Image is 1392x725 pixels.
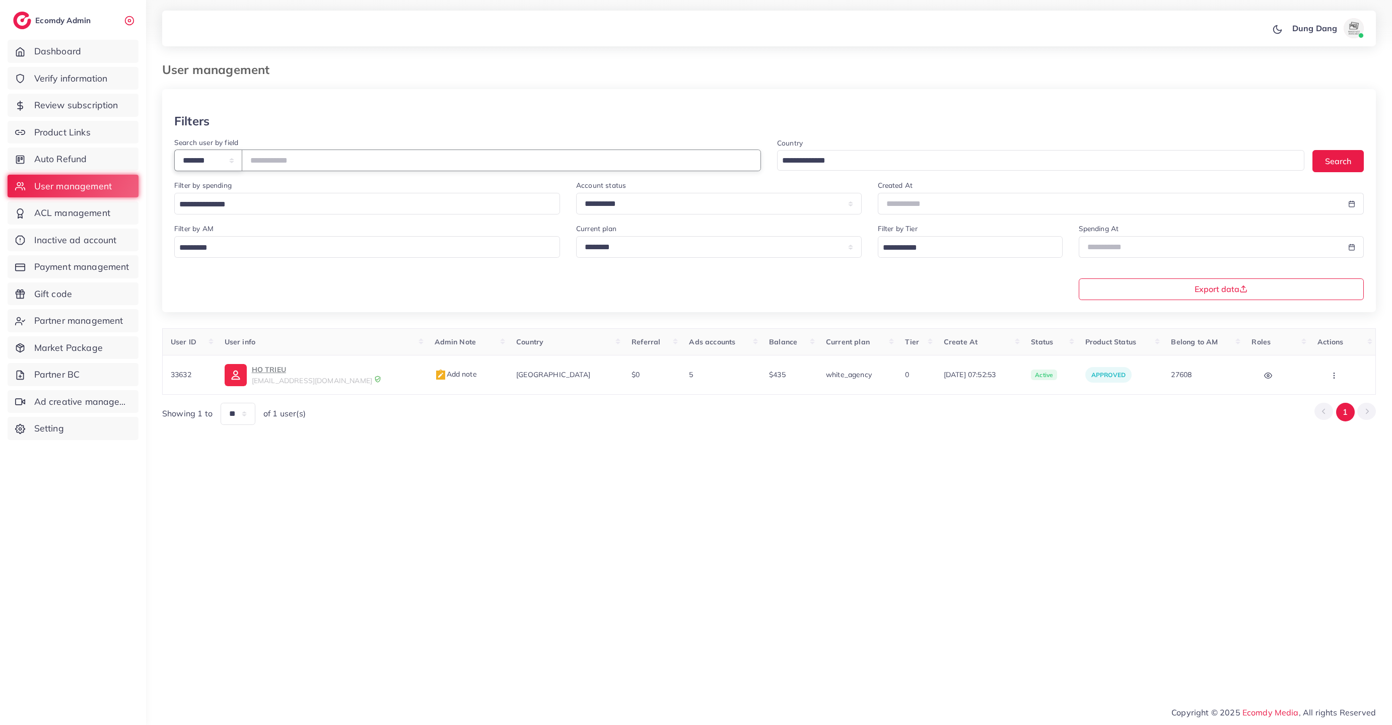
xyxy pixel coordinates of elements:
[878,180,913,190] label: Created At
[632,337,660,346] span: Referral
[176,240,547,256] input: Search for option
[34,314,123,327] span: Partner management
[632,370,640,379] span: $0
[1091,371,1126,379] span: approved
[252,364,372,376] p: HO TRIEU
[13,12,93,29] a: logoEcomdy Admin
[8,175,138,198] a: User management
[1317,337,1343,346] span: Actions
[1251,337,1271,346] span: Roles
[944,337,978,346] span: Create At
[225,364,247,386] img: ic-user-info.36bf1079.svg
[34,260,129,273] span: Payment management
[689,370,693,379] span: 5
[1031,337,1053,346] span: Status
[878,236,1063,258] div: Search for option
[435,337,476,346] span: Admin Note
[777,138,803,148] label: Country
[1079,278,1364,300] button: Export data
[171,337,196,346] span: User ID
[8,229,138,252] a: Inactive ad account
[1171,370,1192,379] span: 27608
[1242,707,1299,717] a: Ecomdy Media
[8,336,138,359] a: Market Package
[1312,150,1364,172] button: Search
[769,337,797,346] span: Balance
[1171,337,1218,346] span: Belong to AM
[174,193,560,214] div: Search for option
[8,390,138,413] a: Ad creative management
[174,137,238,148] label: Search user by field
[435,370,477,379] span: Add note
[176,197,547,212] input: Search for option
[8,309,138,332] a: Partner management
[1344,18,1364,38] img: avatar
[174,224,214,234] label: Filter by AM
[162,62,277,77] h3: User management
[174,236,560,258] div: Search for option
[34,180,112,193] span: User management
[1314,403,1376,421] ul: Pagination
[34,341,103,354] span: Market Package
[1171,706,1376,718] span: Copyright © 2025
[878,224,918,234] label: Filter by Tier
[769,370,786,379] span: $435
[225,364,419,386] a: HO TRIEU[EMAIL_ADDRESS][DOMAIN_NAME]
[35,16,93,25] h2: Ecomdy Admin
[1079,224,1119,234] label: Spending At
[34,287,72,301] span: Gift code
[689,337,735,346] span: Ads accounts
[1031,370,1057,381] span: active
[174,114,210,128] h3: Filters
[576,180,626,190] label: Account status
[8,40,138,63] a: Dashboard
[516,370,590,379] span: [GEOGRAPHIC_DATA]
[905,370,909,379] span: 0
[34,72,108,85] span: Verify information
[34,126,91,139] span: Product Links
[13,12,31,29] img: logo
[8,255,138,278] a: Payment management
[34,234,117,247] span: Inactive ad account
[171,370,191,379] span: 33632
[34,99,118,112] span: Review subscription
[34,422,64,435] span: Setting
[34,206,110,220] span: ACL management
[435,369,447,381] img: admin_note.cdd0b510.svg
[944,370,1015,380] span: [DATE] 07:52:53
[8,121,138,144] a: Product Links
[826,370,872,379] span: white_agency
[8,363,138,386] a: Partner BC
[174,180,232,190] label: Filter by spending
[1287,18,1368,38] a: Dung Dangavatar
[8,94,138,117] a: Review subscription
[879,240,1050,256] input: Search for option
[8,417,138,440] a: Setting
[826,337,870,346] span: Current plan
[34,153,87,166] span: Auto Refund
[34,395,131,408] span: Ad creative management
[8,282,138,306] a: Gift code
[225,337,255,346] span: User info
[8,67,138,90] a: Verify information
[1292,22,1337,34] p: Dung Dang
[1336,403,1355,421] button: Go to page 1
[162,408,213,419] span: Showing 1 to
[8,148,138,171] a: Auto Refund
[905,337,919,346] span: Tier
[8,201,138,225] a: ACL management
[374,376,381,383] img: 9CAL8B2pu8EFxCJHYAAAAldEVYdGRhdGU6Y3JlYXRlADIwMjItMTItMDlUMDQ6NTg6MzkrMDA6MDBXSlgLAAAAJXRFWHRkYXR...
[576,224,616,234] label: Current plan
[779,153,1291,169] input: Search for option
[263,408,306,419] span: of 1 user(s)
[1195,285,1247,293] span: Export data
[252,376,372,385] span: [EMAIL_ADDRESS][DOMAIN_NAME]
[777,150,1304,171] div: Search for option
[516,337,543,346] span: Country
[1299,706,1376,718] span: , All rights Reserved
[34,368,80,381] span: Partner BC
[34,45,81,58] span: Dashboard
[1085,337,1136,346] span: Product Status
